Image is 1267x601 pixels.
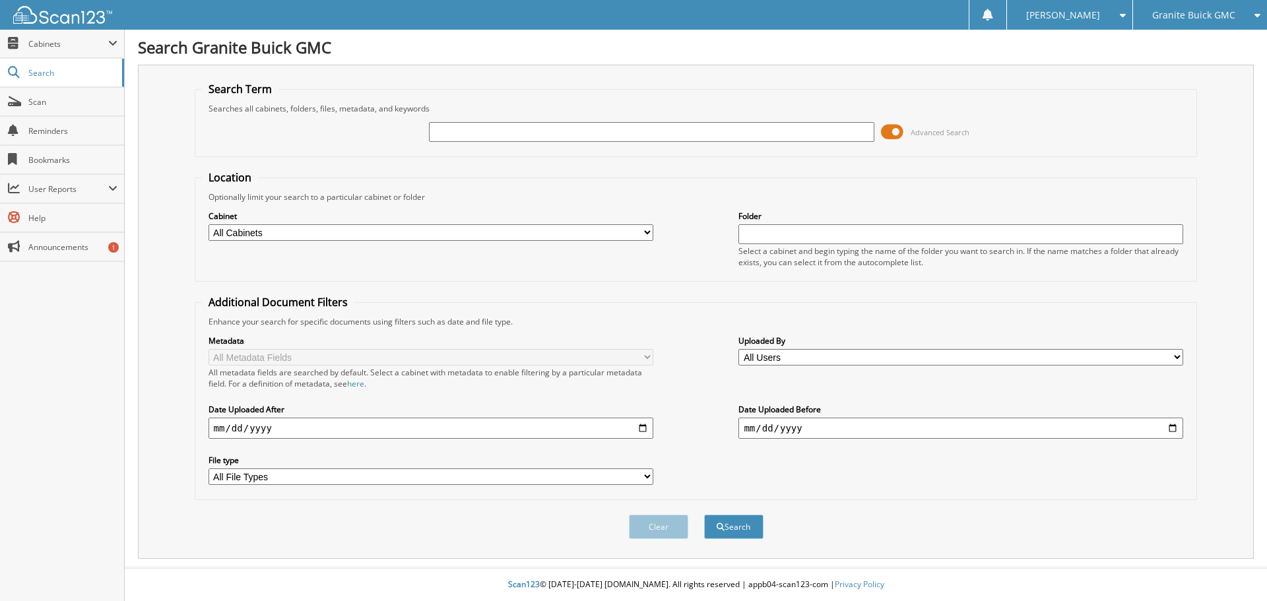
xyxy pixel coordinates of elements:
[28,96,117,108] span: Scan
[209,418,653,439] input: start
[28,212,117,224] span: Help
[738,245,1183,268] div: Select a cabinet and begin typing the name of the folder you want to search in. If the name match...
[738,210,1183,222] label: Folder
[202,170,258,185] legend: Location
[911,127,969,137] span: Advanced Search
[28,241,117,253] span: Announcements
[28,67,115,79] span: Search
[1152,11,1235,19] span: Granite Buick GMC
[704,515,763,539] button: Search
[209,367,653,389] div: All metadata fields are searched by default. Select a cabinet with metadata to enable filtering b...
[835,579,884,590] a: Privacy Policy
[138,36,1254,58] h1: Search Granite Buick GMC
[209,210,653,222] label: Cabinet
[347,378,364,389] a: here
[209,335,653,346] label: Metadata
[202,316,1190,327] div: Enhance your search for specific documents using filters such as date and file type.
[108,242,119,253] div: 1
[28,125,117,137] span: Reminders
[738,404,1183,415] label: Date Uploaded Before
[629,515,688,539] button: Clear
[28,154,117,166] span: Bookmarks
[1026,11,1100,19] span: [PERSON_NAME]
[28,38,108,49] span: Cabinets
[209,455,653,466] label: File type
[202,103,1190,114] div: Searches all cabinets, folders, files, metadata, and keywords
[202,191,1190,203] div: Optionally limit your search to a particular cabinet or folder
[125,569,1267,601] div: © [DATE]-[DATE] [DOMAIN_NAME]. All rights reserved | appb04-scan123-com |
[738,418,1183,439] input: end
[738,335,1183,346] label: Uploaded By
[209,404,653,415] label: Date Uploaded After
[13,6,112,24] img: scan123-logo-white.svg
[508,579,540,590] span: Scan123
[202,295,354,309] legend: Additional Document Filters
[202,82,278,96] legend: Search Term
[28,183,108,195] span: User Reports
